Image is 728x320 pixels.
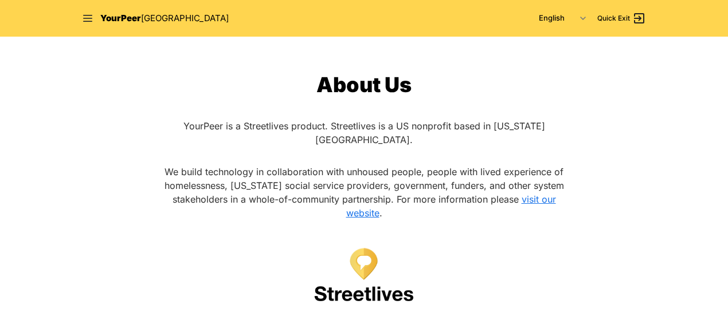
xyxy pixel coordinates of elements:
[597,14,630,23] span: Quick Exit
[316,72,412,97] span: About Us
[100,13,141,23] span: YourPeer
[379,207,382,219] span: .
[597,11,646,25] a: Quick Exit
[183,120,545,145] span: YourPeer is a Streetlives product. Streetlives is a US nonprofit based in [US_STATE][GEOGRAPHIC_D...
[141,13,229,23] span: [GEOGRAPHIC_DATA]
[100,12,229,25] a: YourPeer[GEOGRAPHIC_DATA]
[165,166,564,205] span: We build technology in collaboration with unhoused people, people with lived experience of homele...
[397,193,519,205] span: For more information please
